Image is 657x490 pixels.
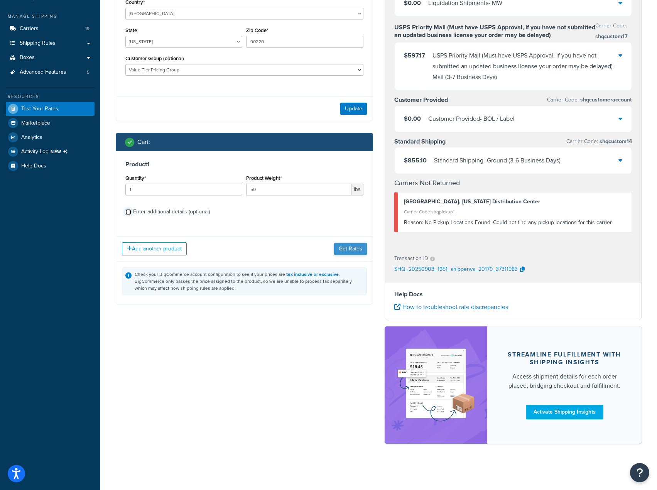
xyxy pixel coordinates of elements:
[6,102,95,116] a: Test Your Rates
[286,271,339,278] a: tax inclusive or exclusive
[20,40,56,47] span: Shipping Rules
[125,209,131,215] input: Enter additional details (optional)
[6,22,95,36] a: Carriers19
[246,175,282,181] label: Product Weight*
[6,93,95,100] div: Resources
[20,69,66,76] span: Advanced Features
[394,264,518,275] p: SHQ_20250903_1651_shipperws_20179_37311983
[334,243,367,255] button: Get Rates
[6,116,95,130] a: Marketplace
[396,338,476,432] img: feature-image-si-e24932ea9b9fcd0ff835db86be1ff8d589347e8876e1638d903ea230a36726be.png
[394,24,595,39] h3: USPS Priority Mail (Must have USPS Approval, if you have not submitted an updated business licens...
[526,405,603,419] a: Activate Shipping Insights
[506,372,623,390] div: Access shipment details for each order placed, bridging checkout and fulfillment.
[595,32,628,41] span: shqcustom17
[506,351,623,366] div: Streamline Fulfillment with Shipping Insights
[125,27,137,33] label: State
[394,138,446,145] h3: Standard Shipping
[404,218,423,226] span: Reason:
[434,155,561,166] div: Standard Shipping - Ground (3-6 Business Days)
[21,134,42,141] span: Analytics
[87,69,90,76] span: 5
[428,113,515,124] div: Customer Provided - BOL / Label
[6,36,95,51] a: Shipping Rules
[125,161,363,168] h3: Product 1
[246,184,351,195] input: 0.00
[20,54,35,61] span: Boxes
[6,130,95,144] a: Analytics
[246,27,268,33] label: Zip Code*
[21,163,46,169] span: Help Docs
[394,96,448,104] h3: Customer Provided
[6,65,95,79] a: Advanced Features5
[6,145,95,159] a: Activity LogNEW
[6,159,95,173] a: Help Docs
[133,206,210,217] div: Enter additional details (optional)
[21,147,71,157] span: Activity Log
[598,137,632,145] span: shqcustom14
[394,253,428,264] p: Transaction ID
[404,196,626,207] div: [GEOGRAPHIC_DATA], [US_STATE] Distribution Center
[351,184,363,195] span: lbs
[630,463,649,482] button: Open Resource Center
[6,13,95,20] div: Manage Shipping
[394,178,632,188] h4: Carriers Not Returned
[20,25,39,32] span: Carriers
[21,106,58,112] span: Test Your Rates
[6,145,95,159] li: [object Object]
[404,206,626,217] div: Carrier Code: shqpickup1
[579,96,632,104] span: shqcustomeraccount
[51,149,71,155] span: NEW
[6,22,95,36] li: Carriers
[122,242,187,255] button: Add another product
[566,136,632,147] p: Carrier Code:
[404,51,425,60] span: $597.17
[85,25,90,32] span: 19
[432,50,619,83] div: USPS Priority Mail (Must have USPS Approval, if you have not submitted an updated business licens...
[125,175,146,181] label: Quantity*
[404,156,427,165] span: $855.10
[547,95,632,105] p: Carrier Code:
[137,139,150,145] h2: Cart :
[340,103,367,115] button: Update
[135,271,363,292] div: Check your BigCommerce account configuration to see if your prices are . BigCommerce only passes ...
[394,290,632,299] h4: Help Docs
[404,217,626,228] div: No Pickup Locations Found. Could not find any pickup locations for this carrier.
[404,114,421,123] span: $0.00
[394,302,508,311] a: How to troubleshoot rate discrepancies
[125,184,242,195] input: 0.0
[595,20,632,42] p: Carrier Code:
[21,120,50,127] span: Marketplace
[125,56,184,61] label: Customer Group (optional)
[6,65,95,79] li: Advanced Features
[6,51,95,65] a: Boxes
